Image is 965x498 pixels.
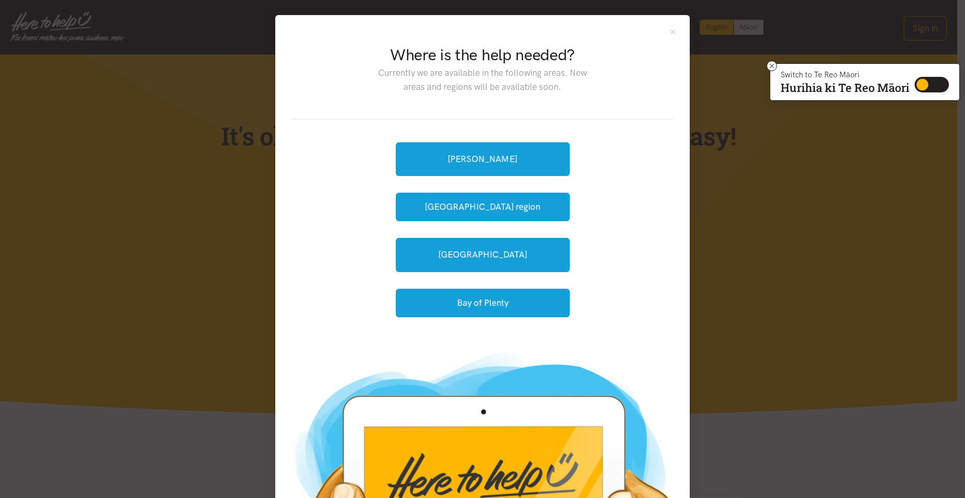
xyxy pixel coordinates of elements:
[396,193,570,221] button: [GEOGRAPHIC_DATA] region
[781,72,909,78] p: Switch to Te Reo Māori
[668,28,677,36] button: Close
[781,83,909,92] p: Hurihia ki Te Reo Māori
[396,289,570,317] button: Bay of Plenty
[370,66,595,94] p: Currently we are available in the following areas. New areas and regions will be available soon.
[370,44,595,66] h2: Where is the help needed?
[396,142,570,176] a: [PERSON_NAME]
[396,238,570,272] a: [GEOGRAPHIC_DATA]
